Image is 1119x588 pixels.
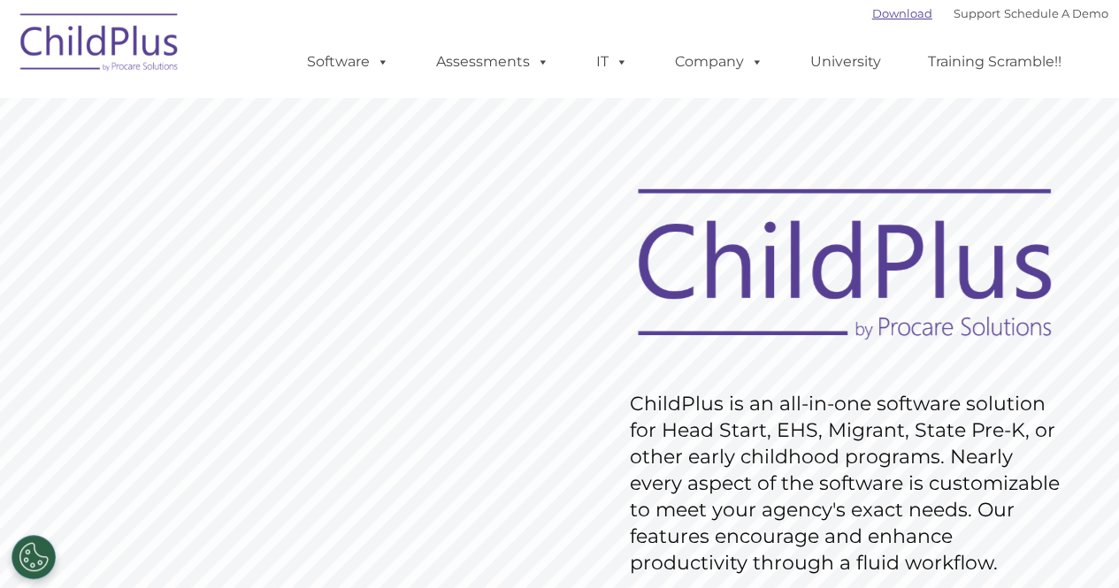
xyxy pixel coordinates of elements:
[793,44,899,80] a: University
[657,44,781,80] a: Company
[579,44,646,80] a: IT
[418,44,567,80] a: Assessments
[289,44,407,80] a: Software
[872,6,932,20] a: Download
[954,6,1000,20] a: Support
[1004,6,1108,20] a: Schedule A Demo
[872,6,1108,20] font: |
[910,44,1079,80] a: Training Scramble!!
[11,1,188,89] img: ChildPlus by Procare Solutions
[630,391,1069,577] rs-layer: ChildPlus is an all-in-one software solution for Head Start, EHS, Migrant, State Pre-K, or other ...
[11,535,56,579] button: Cookies Settings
